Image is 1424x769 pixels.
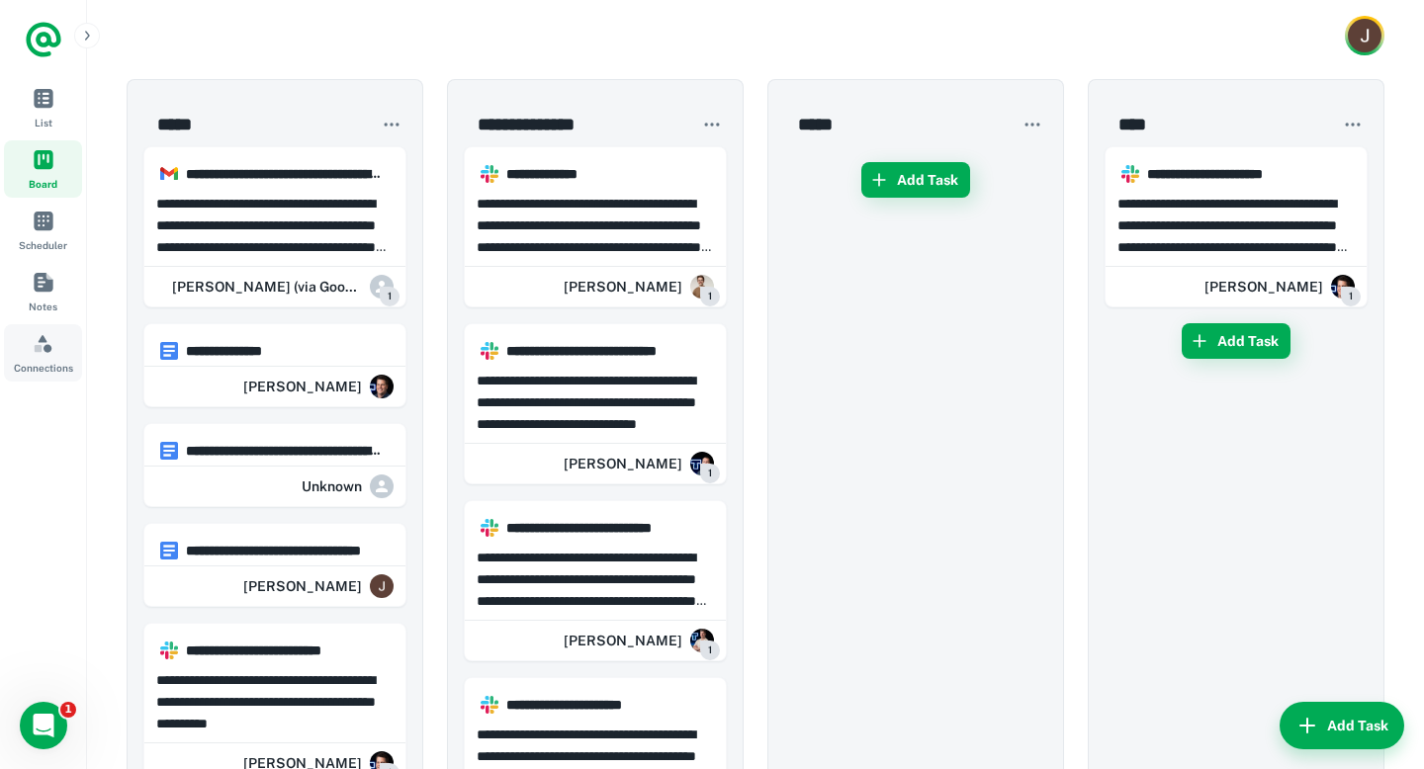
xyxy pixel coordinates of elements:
div: Unknown [302,467,394,506]
a: Logo [24,20,63,59]
span: 1 [60,702,76,718]
a: Scheduler [4,202,82,259]
img: https://app.briefmatic.com/assets/integrations/slack.png [160,641,178,659]
div: Ross Howard (via Google Docs) [156,267,394,306]
div: Ross Howard [243,367,394,406]
h6: [PERSON_NAME] [564,276,682,298]
span: 1 [1341,287,1361,306]
img: https://app.briefmatic.com/assets/integrations/slack.png [481,165,498,183]
img: https://app.briefmatic.com/assets/tasktypes/vnd.google-apps.document.png [160,442,178,460]
a: Notes [4,263,82,320]
div: Karl Chaffey [564,444,714,483]
img: ALV-UjVtm3lh4e-NBdddsxyjgyK2NuXOiyj4wPa9NAfoJntDYxWMcGzA=s64 [370,375,394,398]
img: 7825645589908_a7ef772d6d523020930e_72.png [690,275,714,299]
button: Add Task [861,162,970,198]
button: Add Task [1182,323,1290,359]
a: List [4,79,82,136]
div: Ross Howard [1204,267,1355,306]
button: Account button [1345,16,1384,55]
span: Notes [29,299,57,314]
h6: [PERSON_NAME] (via Google Docs) [172,276,362,298]
img: https://app.briefmatic.com/assets/tasktypes/vnd.google-apps.document.png [160,342,178,360]
img: ACg8ocIR_qLifg6q8yyusGk0UY2ZZGgPyQy_TyE5KOHuZk84B3d2GQ=s64 [370,574,394,598]
img: https://app.briefmatic.com/assets/integrations/slack.png [1121,165,1139,183]
iframe: Intercom live chat [20,702,67,749]
span: 1 [700,464,720,483]
div: https://app.briefmatic.com/assets/tasktypes/vnd.google-apps.document.png**** **** *****Ross Howard [143,323,406,407]
h6: [PERSON_NAME] [564,630,682,651]
div: Jack Bayliss [564,267,714,306]
div: https://app.briefmatic.com/assets/tasktypes/vnd.google-apps.document.png**** **** **** **** **** ... [143,523,406,607]
span: List [35,115,52,130]
h6: [PERSON_NAME] [243,376,362,397]
h6: [PERSON_NAME] [564,453,682,474]
img: https://app.briefmatic.com/assets/integrations/gmail.png [160,165,178,183]
img: 7709911413328_3ff5b52583c4b0eadcfc_72.png [690,452,714,475]
img: https://app.briefmatic.com/assets/integrations/slack.png [481,696,498,714]
span: 1 [700,287,720,306]
img: Jack Bayliss [1348,19,1381,52]
span: Connections [14,360,73,376]
button: Add Task [1280,702,1404,749]
img: https://app.briefmatic.com/assets/tasktypes/vnd.google-apps.document.png [160,542,178,559]
h6: [PERSON_NAME] [1204,276,1323,298]
div: Jack Bayliss [243,566,394,606]
a: Board [4,140,82,198]
img: https://app.briefmatic.com/assets/integrations/slack.png [481,342,498,360]
img: https://app.briefmatic.com/assets/integrations/slack.png [481,519,498,537]
h6: Unknown [302,475,362,497]
div: Andrew Wassenaar [564,621,714,660]
span: Board [29,176,57,192]
span: Scheduler [19,237,67,253]
h6: [PERSON_NAME] [243,575,362,597]
div: https://app.briefmatic.com/assets/tasktypes/vnd.google-apps.document.png**** **** **** **** **** ... [143,423,406,507]
span: 1 [700,641,720,660]
a: Connections [4,324,82,382]
span: 1 [380,287,400,306]
img: 7729012468373_eebf95000e65369c40f7_72.jpg [1331,275,1355,299]
img: 7673135027846_ce8139efee866ba37b5e_72.jpg [690,629,714,652]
